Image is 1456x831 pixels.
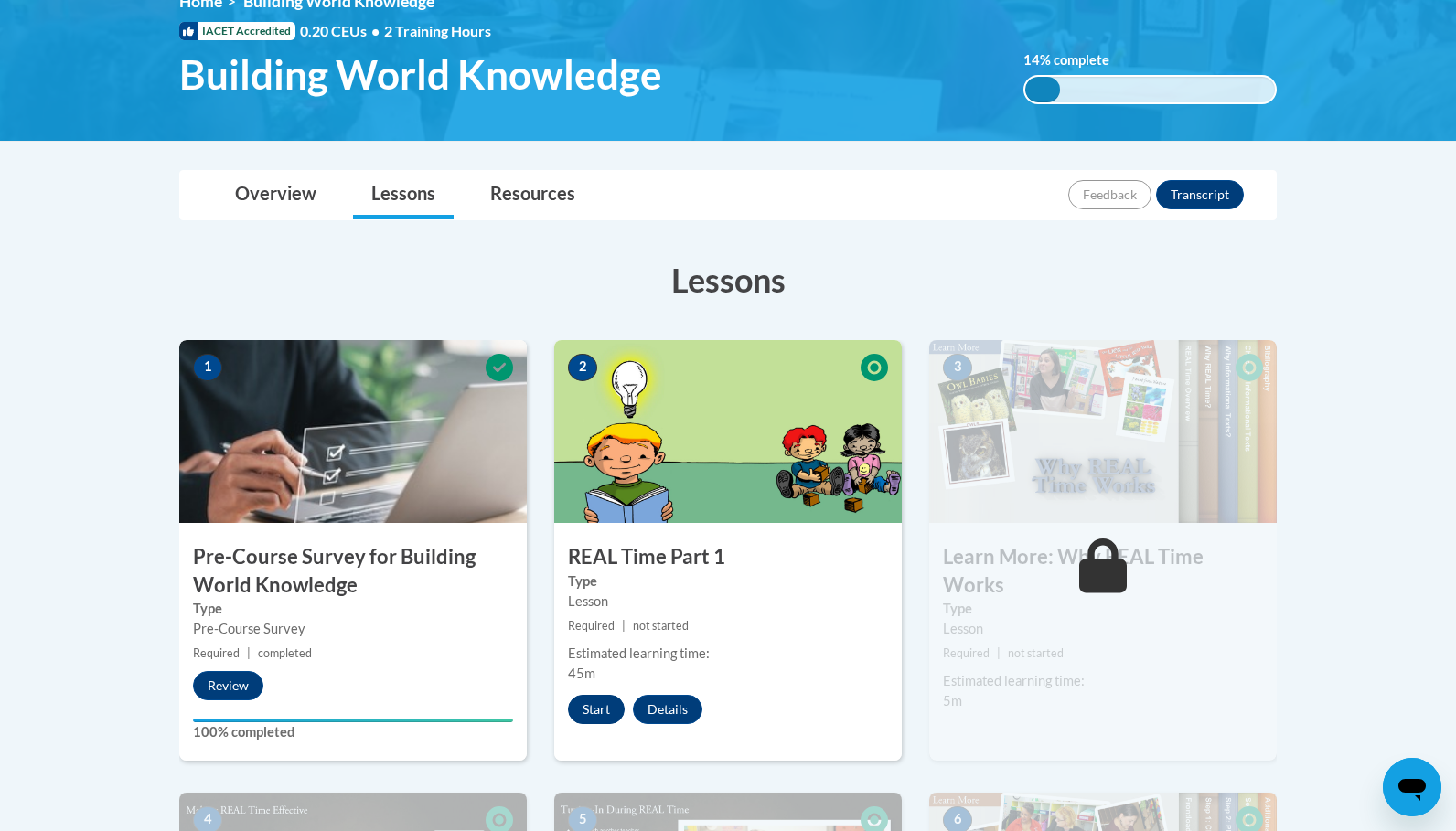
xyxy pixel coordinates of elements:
[193,619,513,639] div: Pre-Course Survey
[1068,180,1151,209] button: Feedback
[633,619,689,633] span: not started
[179,543,527,600] h3: Pre-Course Survey for Building World Knowledge
[179,257,1277,303] h3: Lessons
[568,644,888,664] div: Estimated learning time:
[193,671,263,700] button: Review
[1023,52,1040,68] span: 14
[943,671,1263,691] div: Estimated learning time:
[1383,758,1441,816] iframe: Button to launch messaging window
[568,571,888,591] label: Type
[353,171,454,219] a: Lessons
[472,171,594,219] a: Resources
[193,599,513,619] label: Type
[179,22,295,40] span: IACET Accredited
[554,543,902,571] h3: REAL Time Part 1
[943,599,1263,619] label: Type
[943,619,1263,639] div: Lesson
[247,646,251,660] span: |
[193,722,513,742] label: 100% completed
[622,619,626,633] span: |
[300,21,384,41] span: 0.20 CEUs
[568,354,597,381] span: 2
[1008,646,1064,660] span: not started
[943,354,972,381] span: 3
[633,695,702,724] button: Details
[1156,180,1244,209] button: Transcript
[929,340,1277,523] img: Course Image
[568,591,888,612] div: Lesson
[217,171,335,219] a: Overview
[1025,77,1060,102] div: 14%
[568,666,595,681] span: 45m
[193,646,240,660] span: Required
[258,646,312,660] span: completed
[179,340,527,523] img: Course Image
[193,354,222,381] span: 1
[943,646,990,660] span: Required
[384,22,491,39] span: 2 Training Hours
[1023,50,1129,70] label: % complete
[929,543,1277,600] h3: Learn More: Why REAL Time Works
[568,695,625,724] button: Start
[179,50,662,99] span: Building World Knowledge
[554,340,902,523] img: Course Image
[371,22,380,39] span: •
[568,619,615,633] span: Required
[997,646,1001,660] span: |
[943,693,962,708] span: 5m
[193,719,513,722] div: Your progress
